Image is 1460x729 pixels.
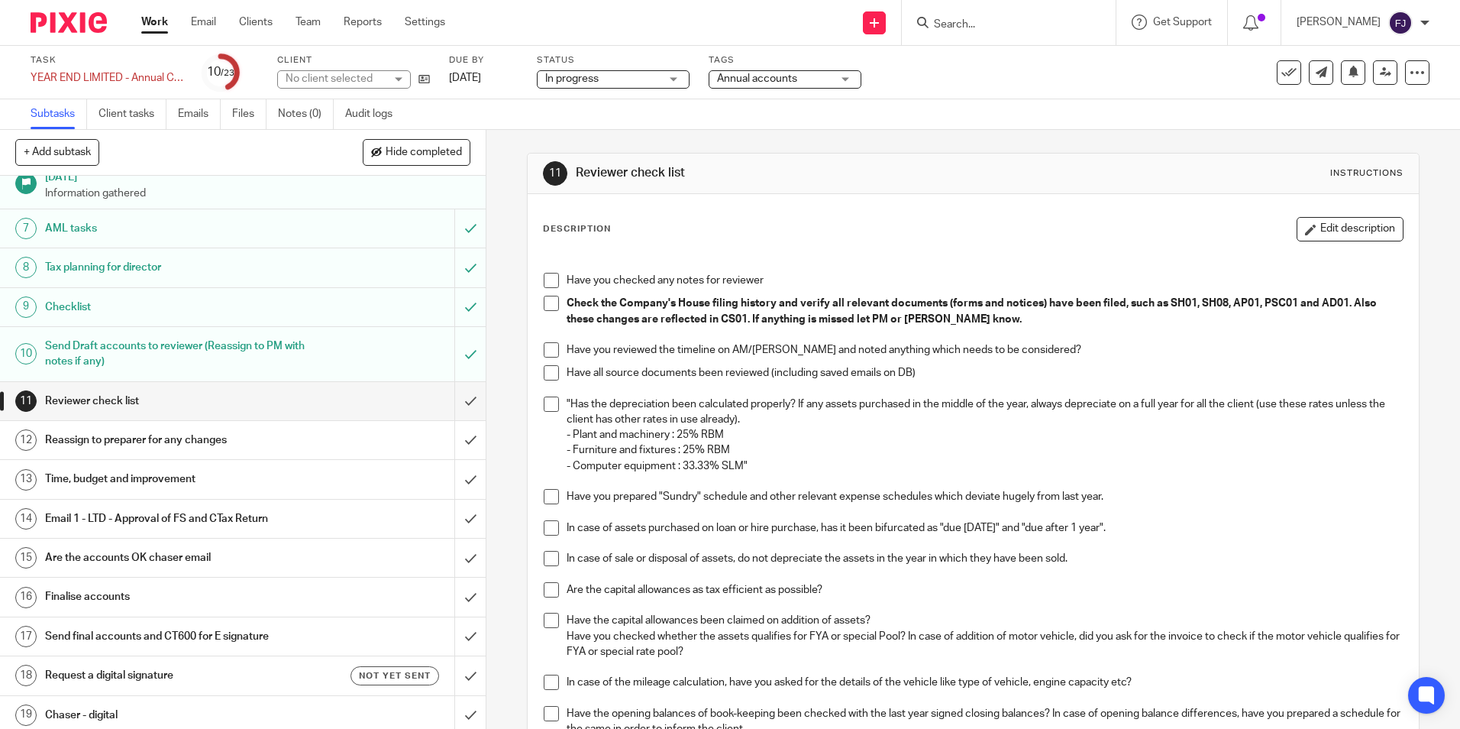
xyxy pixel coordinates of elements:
a: Subtasks [31,99,87,129]
a: Client tasks [99,99,166,129]
div: 7 [15,218,37,239]
button: Hide completed [363,139,470,165]
div: YEAR END LIMITED - Annual COMPANY accounts and CT600 return [31,70,183,86]
span: Hide completed [386,147,462,159]
p: Have the capital allowances been claimed on addition of assets? [567,613,1402,628]
span: Get Support [1153,17,1212,28]
label: Due by [449,54,518,66]
div: 18 [15,665,37,686]
h1: Checklist [45,296,308,319]
p: Are the capital allowances as tax efficient as possible? [567,582,1402,598]
p: Information gathered [45,186,471,201]
div: 12 [15,429,37,451]
h1: Chaser - digital [45,704,308,727]
div: 10 [15,343,37,364]
strong: Check the Company's House filing history and verify all relevant documents (forms and notices) ha... [567,298,1379,324]
p: Have you prepared "Sundry" schedule and other relevant expense schedules which deviate hugely fro... [567,489,1402,504]
h1: Reviewer check list [576,165,1006,181]
div: 19 [15,705,37,726]
div: 9 [15,296,37,318]
label: Client [277,54,430,66]
div: 10 [207,63,234,81]
p: [PERSON_NAME] [1297,15,1381,30]
p: - Computer equipment : 33.33% SLM" [567,458,1402,474]
h1: Are the accounts OK chaser email [45,546,308,569]
p: In case of assets purchased on loan or hire purchase, has it been bifurcated as "due [DATE]" and ... [567,520,1402,536]
small: /23 [221,69,234,77]
p: - Furniture and fixtures : 25% RBM [567,442,1402,458]
a: Email [191,15,216,30]
button: Edit description [1297,217,1403,241]
div: 11 [543,161,567,186]
p: Have you checked any notes for reviewer [567,273,1402,288]
a: Reports [344,15,382,30]
h1: Email 1 - LTD - Approval of FS and CTax Return [45,507,308,530]
div: Instructions [1330,167,1403,180]
h1: Reassign to preparer for any changes [45,429,308,452]
a: Work [141,15,168,30]
img: svg%3E [1388,11,1413,35]
a: Notes (0) [278,99,334,129]
p: Description [543,223,611,235]
label: Status [537,54,690,66]
img: Pixie [31,12,107,33]
a: Clients [239,15,273,30]
div: 8 [15,257,37,278]
div: 15 [15,547,37,569]
div: 13 [15,469,37,491]
h1: Time, budget and improvement [45,468,308,491]
h1: Finalise accounts [45,585,308,608]
button: + Add subtask [15,139,99,165]
div: 14 [15,508,37,530]
p: In case of sale or disposal of assets, do not depreciate the assets in the year in which they hav... [567,551,1402,566]
h1: [DATE] [45,166,471,185]
div: 17 [15,626,37,647]
h1: Request a digital signature [45,664,308,687]
a: Emails [178,99,221,129]
p: Have all source documents been reviewed (including saved emails on DB) [567,365,1402,381]
input: Search [932,18,1070,32]
h1: Tax planning for director [45,256,308,279]
p: "Has the depreciation been calculated properly? If any assets purchased in the middle of the year... [567,397,1402,428]
h1: Send final accounts and CT600 for E signature [45,625,308,648]
h1: Send Draft accounts to reviewer (Reassign to PM with notes if any) [45,335,308,374]
span: In progress [545,73,599,84]
label: Tags [709,54,861,66]
span: Not yet sent [359,669,431,682]
p: In case of the mileage calculation, have you asked for the details of the vehicle like type of ve... [567,675,1402,690]
span: [DATE] [449,73,481,83]
h1: AML tasks [45,217,308,240]
div: No client selected [286,71,385,86]
label: Task [31,54,183,66]
span: Annual accounts [717,73,797,84]
a: Files [232,99,266,129]
p: Have you checked whether the assets qualifies for FYA or special Pool? In case of addition of mot... [567,629,1402,660]
a: Settings [405,15,445,30]
div: 16 [15,587,37,608]
p: Have you reviewed the timeline on AM/[PERSON_NAME] and noted anything which needs to be considered? [567,342,1402,358]
a: Team [296,15,321,30]
div: 11 [15,390,37,412]
a: Audit logs [345,99,404,129]
p: - Plant and machinery : 25% RBM [567,427,1402,442]
h1: Reviewer check list [45,390,308,413]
